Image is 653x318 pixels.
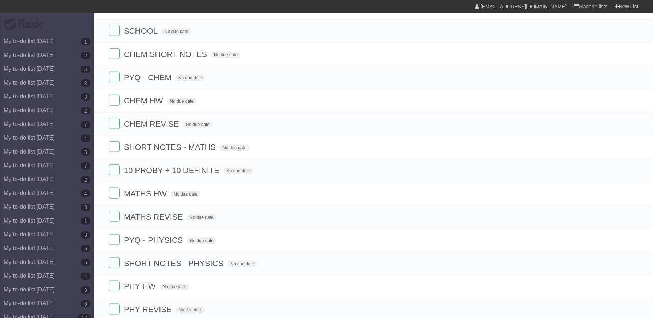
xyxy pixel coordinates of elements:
[183,121,212,128] span: No due date
[109,95,120,106] label: Done
[124,189,169,198] span: MATHS HW
[124,119,181,129] span: CHEM REVISE
[81,93,91,101] b: 3
[124,73,173,82] span: PYQ - CHEM
[124,26,159,36] span: SCHOOL
[109,164,120,175] label: Done
[124,305,174,314] span: PHY REVISE
[109,211,120,222] label: Done
[81,66,91,73] b: 3
[109,281,120,291] label: Done
[81,52,91,59] b: 2
[228,261,257,267] span: No due date
[124,143,218,152] span: SHORT NOTES - MATHS
[175,75,205,81] span: No due date
[160,284,189,290] span: No due date
[109,304,120,315] label: Done
[81,38,91,45] b: 1
[109,234,120,245] label: Done
[81,286,91,294] b: 3
[109,118,120,129] label: Done
[124,212,184,221] span: MATHS REVISE
[109,257,120,268] label: Done
[109,25,120,36] label: Done
[162,28,191,35] span: No due date
[81,273,91,280] b: 4
[81,245,91,252] b: 5
[109,72,120,82] label: Done
[81,135,91,142] b: 4
[4,18,47,31] div: Flask
[81,162,91,170] b: 7
[124,50,209,59] span: CHEM SHORT NOTES
[81,259,91,266] b: 6
[176,307,205,314] span: No due date
[187,214,216,221] span: No due date
[211,52,240,58] span: No due date
[81,300,91,307] b: 6
[81,231,91,238] b: 3
[124,282,158,291] span: PHY HW
[81,79,91,87] b: 2
[167,98,196,105] span: No due date
[109,188,120,199] label: Done
[124,166,221,175] span: 10 PROBY + 10 DEFINITE
[81,204,91,211] b: 3
[81,176,91,183] b: 2
[223,168,253,174] span: No due date
[124,236,185,245] span: PYQ - PHYSICS
[81,217,91,225] b: 1
[81,121,91,128] b: 7
[187,237,216,244] span: No due date
[124,96,165,105] span: CHEM HW
[171,191,200,197] span: No due date
[81,107,91,114] b: 2
[220,144,249,151] span: No due date
[124,259,225,268] span: SHORT NOTES - PHYSICS
[81,148,91,156] b: 3
[81,190,91,197] b: 4
[109,141,120,152] label: Done
[109,48,120,59] label: Done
